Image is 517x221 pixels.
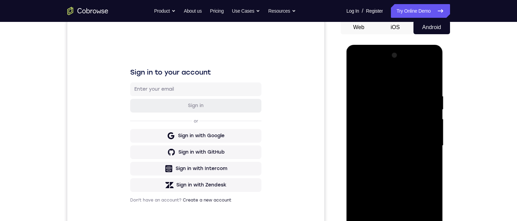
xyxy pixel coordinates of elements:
[67,7,108,15] a: Go to the home page
[391,4,450,18] a: Try Online Demo
[63,125,194,139] button: Sign in with GitHub
[63,141,194,155] button: Sign in with Intercom
[115,177,164,182] a: Create a new account
[154,4,176,18] button: Product
[63,158,194,171] button: Sign in with Zendesk
[268,4,296,18] button: Resources
[109,161,159,168] div: Sign in with Zendesk
[346,4,359,18] a: Log In
[63,108,194,122] button: Sign in with Google
[366,4,383,18] a: Register
[413,21,450,34] button: Android
[341,21,377,34] button: Web
[210,4,223,18] a: Pricing
[362,7,363,15] span: /
[184,4,202,18] a: About us
[377,21,413,34] button: iOS
[111,128,157,135] div: Sign in with GitHub
[111,112,157,119] div: Sign in with Google
[232,4,260,18] button: Use Cases
[108,145,160,152] div: Sign in with Intercom
[63,177,194,182] p: Don't have an account?
[125,98,132,103] p: or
